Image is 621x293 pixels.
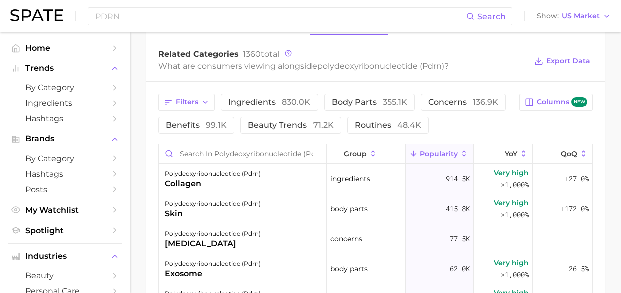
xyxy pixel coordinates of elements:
span: +27.0% [565,173,589,185]
span: ingredients [330,173,370,185]
div: collagen [165,178,261,190]
span: +172.0% [561,203,589,215]
span: beauty [25,271,105,280]
div: polydeoxyribonucleotide (pdrn) [165,168,261,180]
span: by Category [25,83,105,92]
span: US Market [562,13,600,19]
span: total [243,49,279,59]
span: >1,000% [501,180,529,189]
span: Hashtags [25,114,105,123]
span: YoY [505,150,517,158]
button: Columnsnew [519,94,593,111]
span: Export Data [546,57,590,65]
a: Posts [8,182,122,197]
span: Industries [25,252,105,261]
span: Hashtags [25,169,105,179]
div: polydeoxyribonucleotide (pdrn) [165,228,261,240]
span: Search [477,12,506,21]
span: new [571,97,587,107]
span: polydeoxyribonucleotide (pdrn) [317,61,444,71]
span: concerns [428,98,498,106]
div: What are consumers viewing alongside ? [158,59,527,73]
span: - [525,233,529,245]
input: Search in polydeoxyribonucleotide (pdrn) [159,144,326,163]
span: QoQ [561,150,577,158]
span: 1360 [243,49,261,59]
span: Very high [494,197,529,209]
span: Related Categories [158,49,239,59]
span: My Watchlist [25,205,105,215]
button: group [327,144,405,164]
span: routines [355,121,421,129]
a: by Category [8,151,122,166]
button: polydeoxyribonucleotide (pdrn)collageningredients914.5kVery high>1,000%+27.0% [159,164,592,194]
button: polydeoxyribonucleotide (pdrn)skinbody parts415.8kVery high>1,000%+172.0% [159,194,592,224]
span: - [585,233,589,245]
span: 136.9k [473,97,498,107]
button: YoY [474,144,533,164]
span: 62.0k [450,263,470,275]
span: 415.8k [446,203,470,215]
a: Home [8,40,122,56]
span: Show [537,13,559,19]
button: Brands [8,131,122,146]
button: Popularity [406,144,474,164]
span: Columns [537,97,587,107]
span: body parts [332,98,407,106]
span: >1,000% [501,210,529,219]
span: -26.5% [565,263,589,275]
div: exosome [165,268,261,280]
a: beauty [8,268,122,283]
a: Spotlight [8,223,122,238]
span: body parts [330,263,368,275]
span: Popularity [420,150,458,158]
div: polydeoxyribonucleotide (pdrn) [165,198,261,210]
a: My Watchlist [8,202,122,218]
span: Very high [494,167,529,179]
span: Posts [25,185,105,194]
span: Brands [25,134,105,143]
span: Home [25,43,105,53]
a: by Category [8,80,122,95]
input: Search here for a brand, industry, or ingredient [94,8,466,25]
div: polydeoxyribonucleotide (pdrn) [165,258,261,270]
button: polydeoxyribonucleotide (pdrn)exosomebody parts62.0kVery high>1,000%-26.5% [159,254,592,284]
span: benefits [166,121,227,129]
span: Very high [494,257,529,269]
span: 355.1k [383,97,407,107]
a: Hashtags [8,111,122,126]
span: Spotlight [25,226,105,235]
span: 71.2k [313,120,334,130]
button: Industries [8,249,122,264]
span: 99.1k [206,120,227,130]
span: >1,000% [501,270,529,279]
span: 914.5k [446,173,470,185]
span: concerns [330,233,362,245]
span: ingredients [228,98,310,106]
span: by Category [25,154,105,163]
span: beauty trends [248,121,334,129]
button: QoQ [533,144,592,164]
button: ShowUS Market [534,10,613,23]
span: 830.0k [282,97,310,107]
button: Export Data [532,54,593,68]
a: Ingredients [8,95,122,111]
div: [MEDICAL_DATA] [165,238,261,250]
span: Trends [25,64,105,73]
a: Hashtags [8,166,122,182]
button: Trends [8,61,122,76]
span: Filters [176,98,198,106]
button: polydeoxyribonucleotide (pdrn)[MEDICAL_DATA]concerns77.5k-- [159,224,592,254]
span: group [344,150,367,158]
span: body parts [330,203,368,215]
span: 77.5k [450,233,470,245]
button: Filters [158,94,215,111]
span: 48.4k [397,120,421,130]
div: skin [165,208,261,220]
span: Ingredients [25,98,105,108]
img: SPATE [10,9,63,21]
